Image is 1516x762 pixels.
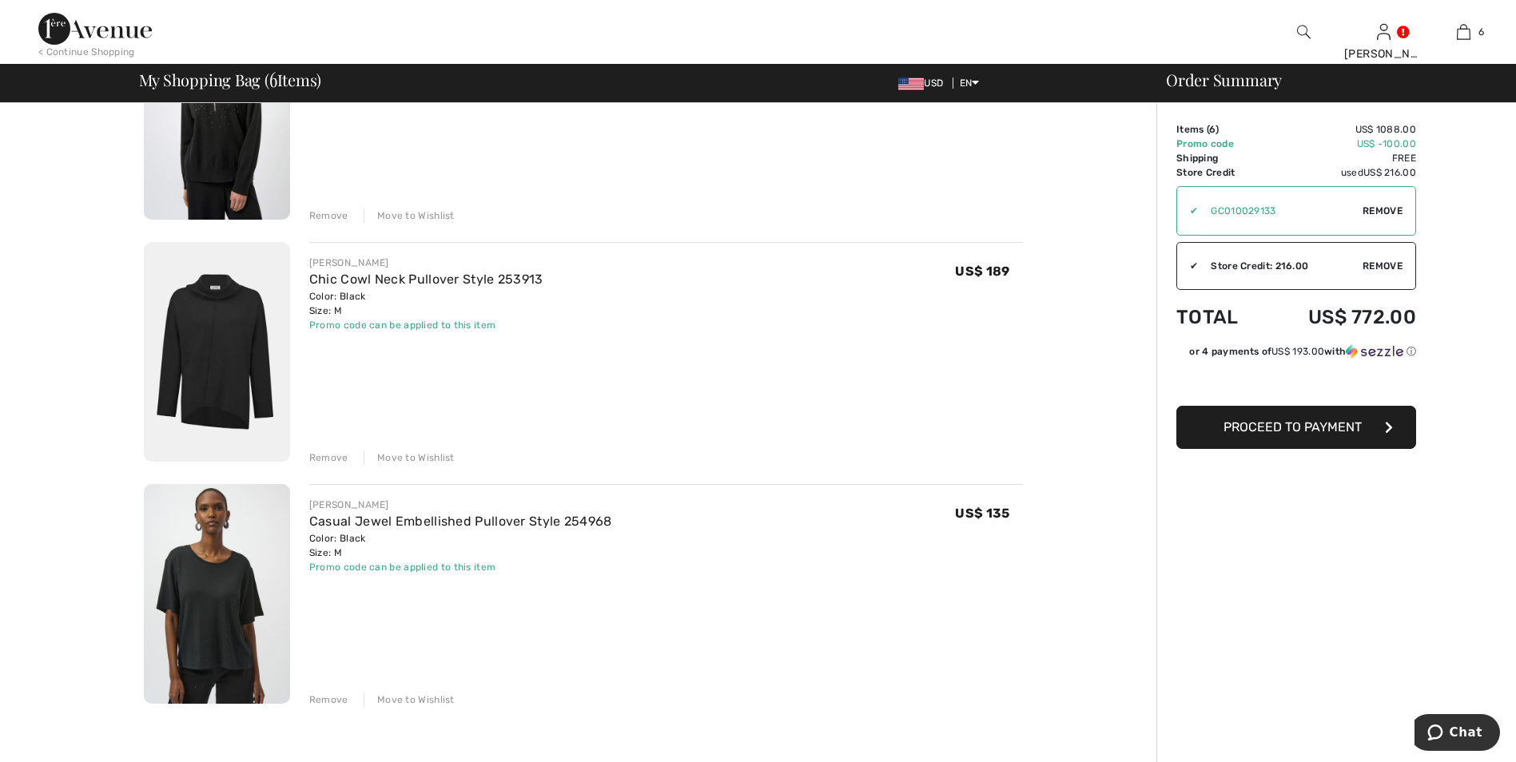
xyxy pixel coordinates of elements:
td: Promo code [1176,137,1263,151]
span: EN [960,77,980,89]
div: or 4 payments of with [1189,344,1416,359]
div: Move to Wishlist [364,208,455,223]
span: Proceed to Payment [1224,419,1362,435]
iframe: PayPal-paypal [1176,364,1416,400]
div: Order Summary [1147,72,1506,88]
span: US$ 189 [955,264,1009,279]
a: Sign In [1377,24,1391,39]
div: [PERSON_NAME] [1344,46,1422,62]
span: 6 [269,68,277,89]
span: My Shopping Bag ( Items) [139,72,322,88]
span: 6 [1478,25,1484,39]
div: ✔ [1177,259,1198,273]
button: Proceed to Payment [1176,406,1416,449]
td: Total [1176,290,1263,344]
div: ✔ [1177,204,1198,218]
div: Move to Wishlist [364,450,455,465]
td: US$ -100.00 [1263,137,1416,151]
td: Store Credit [1176,165,1263,180]
span: US$ 216.00 [1363,167,1416,178]
span: US$ 193.00 [1271,346,1324,357]
span: USD [898,77,949,89]
div: < Continue Shopping [38,45,135,59]
div: Promo code can be applied to this item [309,560,612,574]
img: US Dollar [898,77,924,90]
span: US$ 135 [955,506,1009,521]
span: Remove [1363,204,1403,218]
div: Remove [309,693,348,707]
iframe: Opens a widget where you can chat to one of our agents [1415,714,1500,754]
div: Move to Wishlist [364,693,455,707]
td: US$ 1088.00 [1263,122,1416,137]
img: search the website [1297,22,1311,42]
div: [PERSON_NAME] [309,498,612,512]
img: Sezzle [1346,344,1403,359]
input: Promo code [1198,187,1363,235]
div: Promo code can be applied to this item [309,318,543,332]
td: Items ( ) [1176,122,1263,137]
span: Remove [1363,259,1403,273]
div: Remove [309,450,348,465]
img: Chic Cowl Neck Pullover Style 253913 [144,242,290,462]
a: Chic Cowl Neck Pullover Style 253913 [309,272,543,287]
a: 6 [1424,22,1502,42]
div: Store Credit: 216.00 [1198,259,1363,273]
a: Casual Jewel Embellished Pullover Style 254968 [309,514,612,529]
img: 1ère Avenue [38,13,152,45]
img: Casual Jewel Embellished Pullover Style 254968 [144,484,290,704]
td: used [1263,165,1416,180]
span: 6 [1209,124,1216,135]
div: or 4 payments ofUS$ 193.00withSezzle Click to learn more about Sezzle [1176,344,1416,364]
div: Remove [309,208,348,223]
img: My Bag [1457,22,1470,42]
img: My Info [1377,22,1391,42]
td: US$ 772.00 [1263,290,1416,344]
div: [PERSON_NAME] [309,256,543,270]
td: Free [1263,151,1416,165]
img: Rhinestone Mock Neck Sweater Pullover Style 254933 [144,1,290,220]
td: Shipping [1176,151,1263,165]
div: Color: Black Size: M [309,531,612,560]
div: Color: Black Size: M [309,289,543,318]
